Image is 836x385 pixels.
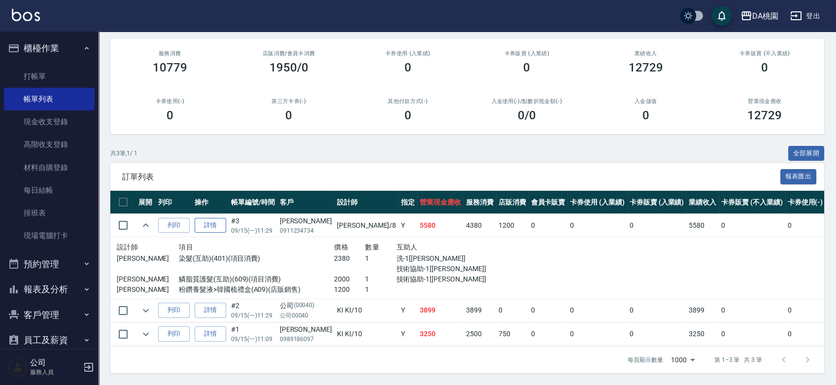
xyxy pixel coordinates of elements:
th: 設計師 [334,191,399,214]
p: 1200 [334,284,365,295]
a: 排班表 [4,202,95,224]
td: 0 [719,214,785,237]
td: 3899 [417,299,464,322]
h3: 0 [404,61,411,74]
td: 0 [568,299,627,322]
th: 帳單編號/時間 [229,191,277,214]
span: 數量 [365,243,379,251]
div: [PERSON_NAME] [280,324,332,335]
th: 指定 [399,191,417,214]
h2: 入金儲值 [598,98,694,105]
td: 0 [627,214,687,237]
td: 1200 [496,214,529,237]
td: #1 [229,322,277,346]
p: 2380 [334,253,365,264]
a: 詳情 [195,218,226,233]
button: 客戶管理 [4,302,95,328]
h3: 12729 [629,61,663,74]
td: 0 [785,214,826,237]
h3: 0 [761,61,768,74]
td: #2 [229,299,277,322]
p: 09/15 (一) 11:29 [231,311,275,320]
th: 卡券販賣 (入業績) [627,191,687,214]
td: 0 [785,299,826,322]
img: Logo [12,9,40,21]
td: 3250 [686,322,719,346]
td: 3899 [686,299,719,322]
td: 0 [785,322,826,346]
p: 公司00040 [280,311,332,320]
h2: 第三方卡券(-) [241,98,337,105]
p: 技術協助-1[[PERSON_NAME]] [396,264,489,274]
td: [PERSON_NAME] /8 [334,214,399,237]
a: 帳單列表 [4,88,95,110]
button: DA桃園 [736,6,782,26]
p: 染髮(互助)(401)(項目消費) [179,253,334,264]
td: 4380 [464,214,496,237]
a: 每日結帳 [4,179,95,202]
h3: 0 [167,108,173,122]
td: Y [399,322,417,346]
a: 報表匯出 [780,172,817,181]
h3: 0 [523,61,530,74]
p: [PERSON_NAME] [117,274,179,284]
td: 0 [719,299,785,322]
td: 3899 [464,299,496,322]
td: 0 [568,322,627,346]
span: 互助人 [396,243,417,251]
h2: 入金使用(-) /點數折抵金額(-) [479,98,575,105]
p: 1 [365,274,396,284]
div: [PERSON_NAME] [280,216,332,226]
th: 卡券使用 (入業績) [568,191,627,214]
button: 預約管理 [4,251,95,277]
div: DA桃園 [752,10,778,22]
p: 第 1–3 筆 共 3 筆 [714,355,762,364]
button: 全部展開 [788,146,825,161]
p: [PERSON_NAME] [117,284,179,295]
td: KI KI /10 [334,299,399,322]
p: 09/15 (一) 11:29 [231,226,275,235]
td: 0 [496,299,529,322]
h3: 1950/0 [269,61,308,74]
a: 詳情 [195,326,226,342]
button: 報表匯出 [780,169,817,184]
th: 卡券使用(-) [785,191,826,214]
h2: 業績收入 [598,50,694,57]
td: 2500 [464,322,496,346]
a: 打帳單 [4,65,95,88]
th: 列印 [156,191,192,214]
p: 0911234734 [280,226,332,235]
td: 0 [627,322,687,346]
td: 0 [627,299,687,322]
td: 0 [529,299,568,322]
h2: 卡券使用 (入業績) [360,50,456,57]
th: 店販消費 [496,191,529,214]
th: 服務消費 [464,191,496,214]
td: 5580 [686,214,719,237]
span: 項目 [179,243,193,251]
p: 2000 [334,274,365,284]
button: 登出 [786,7,824,25]
p: 0989186097 [280,335,332,344]
td: 0 [568,214,627,237]
button: 列印 [158,218,190,233]
h2: 卡券使用(-) [122,98,218,105]
p: 共 3 筆, 1 / 1 [110,149,137,158]
td: KI KI /10 [334,322,399,346]
h3: 0 /0 [518,108,536,122]
h3: 0 [285,108,292,122]
p: 服務人員 [30,368,80,377]
h2: 店販消費 /會員卡消費 [241,50,337,57]
th: 展開 [136,191,156,214]
button: 報表及分析 [4,277,95,302]
button: expand row [138,327,153,342]
td: 0 [529,214,568,237]
button: 列印 [158,303,190,318]
div: 1000 [667,347,699,373]
th: 會員卡販賣 [529,191,568,214]
h3: 服務消費 [122,50,218,57]
span: 價格 [334,243,348,251]
a: 現金收支登錄 [4,110,95,133]
a: 詳情 [195,303,226,318]
td: 0 [529,322,568,346]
